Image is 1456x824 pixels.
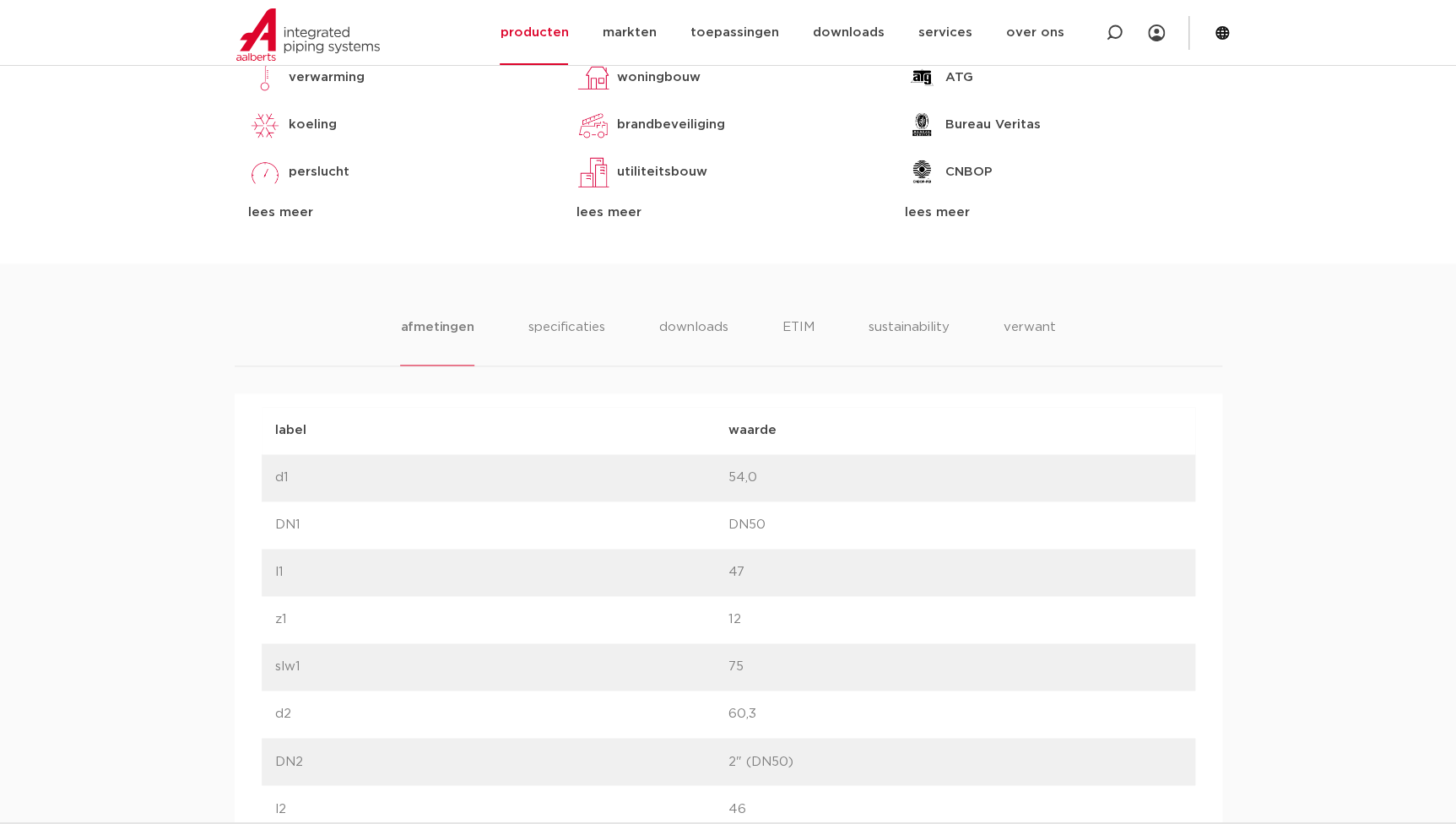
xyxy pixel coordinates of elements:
[728,515,1182,535] p: DN50
[275,799,728,819] p: l2
[945,115,1041,135] p: Bureau Veritas
[289,162,349,182] p: perslucht
[275,704,728,724] p: d2
[905,203,1208,223] div: lees meer
[289,68,365,88] p: verwarming
[400,317,474,366] li: afmetingen
[275,562,728,583] p: l1
[275,420,728,441] p: label
[1004,317,1056,366] li: verwant
[728,562,1182,583] p: 47
[248,108,282,142] img: koeling
[576,155,610,189] img: utiliteitsbouw
[728,657,1182,677] p: 75
[275,610,728,630] p: z1
[576,61,610,95] img: woningbouw
[869,317,950,366] li: sustainability
[617,162,707,182] p: utiliteitsbouw
[275,515,728,535] p: DN1
[728,610,1182,630] p: 12
[275,468,728,488] p: d1
[248,155,282,189] img: perslucht
[248,203,551,223] div: lees meer
[905,61,939,95] img: ATG
[576,108,610,142] img: brandbeveiliging
[617,115,725,135] p: brandbeveiliging
[617,68,701,88] p: woningbouw
[248,61,282,95] img: verwarming
[782,317,815,366] li: ETIM
[728,420,1182,441] p: waarde
[905,155,939,189] img: CNBOP
[945,162,993,182] p: CNBOP
[728,468,1182,488] p: 54,0
[728,799,1182,819] p: 46
[576,203,880,223] div: lees meer
[275,657,728,677] p: slw1
[728,704,1182,724] p: 60,3
[275,751,728,772] p: DN2
[528,317,605,366] li: specificaties
[289,115,337,135] p: koeling
[905,108,939,142] img: Bureau Veritas
[659,317,728,366] li: downloads
[728,751,1182,772] p: 2" (DN50)
[945,68,973,88] p: ATG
